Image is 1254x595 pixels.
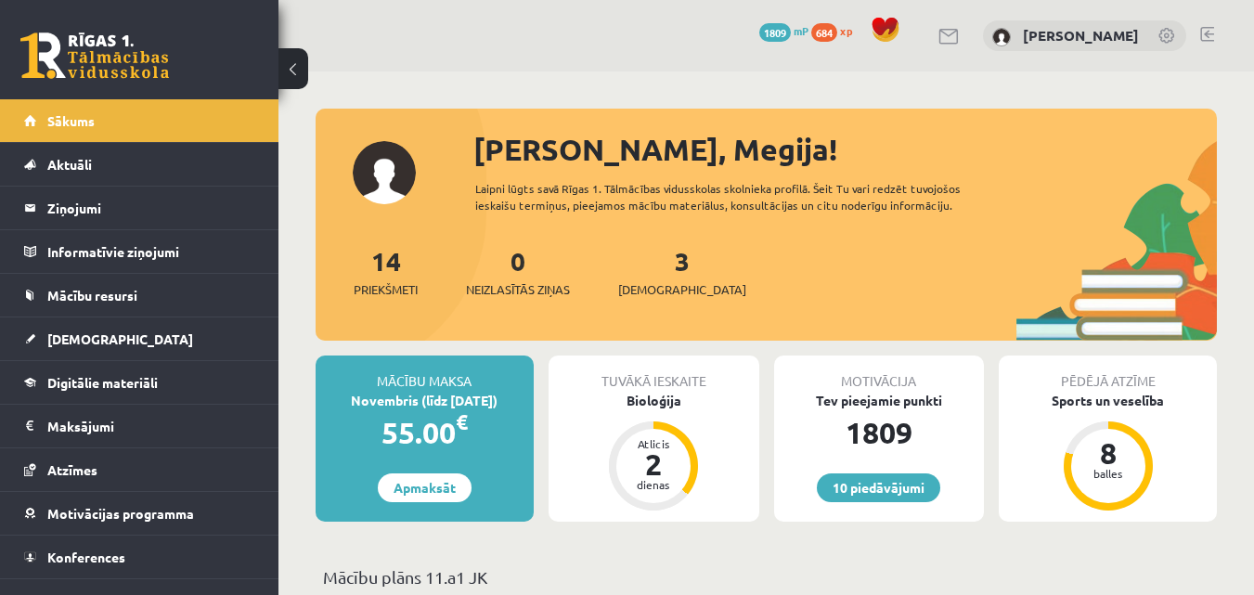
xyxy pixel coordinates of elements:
[24,317,255,360] a: [DEMOGRAPHIC_DATA]
[24,143,255,186] a: Aktuāli
[24,492,255,535] a: Motivācijas programma
[774,356,985,391] div: Motivācija
[24,448,255,491] a: Atzīmes
[24,536,255,578] a: Konferences
[626,449,681,479] div: 2
[999,356,1217,391] div: Pēdējā atzīme
[47,330,193,347] span: [DEMOGRAPHIC_DATA]
[626,438,681,449] div: Atlicis
[20,32,169,79] a: Rīgas 1. Tālmācības vidusskola
[47,549,125,565] span: Konferences
[1080,468,1136,479] div: balles
[24,230,255,273] a: Informatīvie ziņojumi
[1080,438,1136,468] div: 8
[316,410,534,455] div: 55.00
[618,280,746,299] span: [DEMOGRAPHIC_DATA]
[316,356,534,391] div: Mācību maksa
[354,244,418,299] a: 14Priekšmeti
[24,99,255,142] a: Sākums
[549,391,759,410] div: Bioloģija
[774,391,985,410] div: Tev pieejamie punkti
[24,361,255,404] a: Digitālie materiāli
[47,112,95,129] span: Sākums
[811,23,837,42] span: 684
[840,23,852,38] span: xp
[466,280,570,299] span: Neizlasītās ziņas
[1023,26,1139,45] a: [PERSON_NAME]
[47,505,194,522] span: Motivācijas programma
[47,187,255,229] legend: Ziņojumi
[549,391,759,513] a: Bioloģija Atlicis 2 dienas
[473,127,1217,172] div: [PERSON_NAME], Megija!
[354,280,418,299] span: Priekšmeti
[774,410,985,455] div: 1809
[47,287,137,304] span: Mācību resursi
[626,479,681,490] div: dienas
[618,244,746,299] a: 3[DEMOGRAPHIC_DATA]
[316,391,534,410] div: Novembris (līdz [DATE])
[323,564,1209,589] p: Mācību plāns 11.a1 JK
[794,23,808,38] span: mP
[47,230,255,273] legend: Informatīvie ziņojumi
[817,473,940,502] a: 10 piedāvājumi
[466,244,570,299] a: 0Neizlasītās ziņas
[24,274,255,317] a: Mācību resursi
[475,180,1016,213] div: Laipni lūgts savā Rīgas 1. Tālmācības vidusskolas skolnieka profilā. Šeit Tu vari redzēt tuvojošo...
[47,405,255,447] legend: Maksājumi
[47,374,158,391] span: Digitālie materiāli
[24,405,255,447] a: Maksājumi
[992,28,1011,46] img: Megija Kozlova
[47,156,92,173] span: Aktuāli
[759,23,791,42] span: 1809
[549,356,759,391] div: Tuvākā ieskaite
[456,408,468,435] span: €
[759,23,808,38] a: 1809 mP
[999,391,1217,513] a: Sports un veselība 8 balles
[999,391,1217,410] div: Sports un veselība
[47,461,97,478] span: Atzīmes
[378,473,472,502] a: Apmaksāt
[24,187,255,229] a: Ziņojumi
[811,23,861,38] a: 684 xp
